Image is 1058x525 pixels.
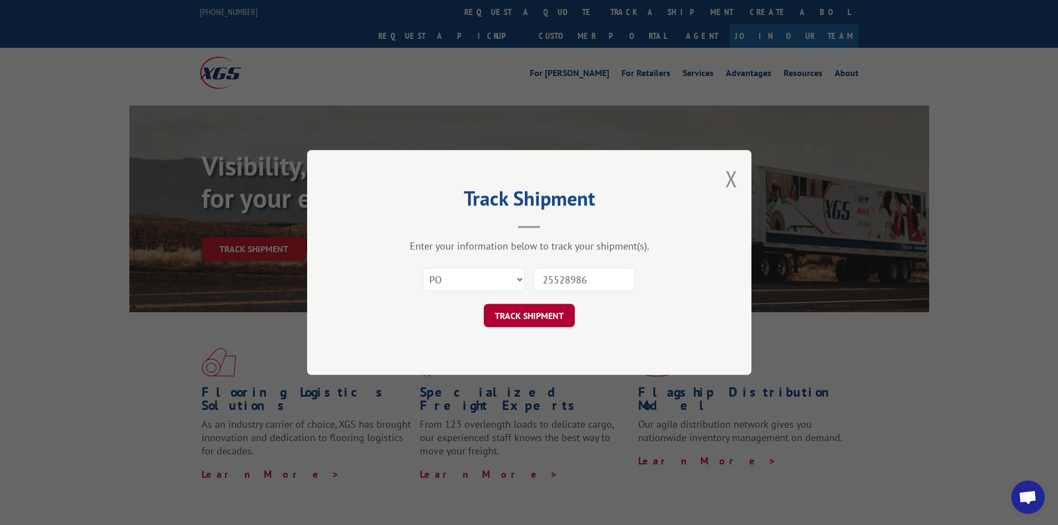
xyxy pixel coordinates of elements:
div: Enter your information below to track your shipment(s). [363,239,696,252]
input: Number(s) [533,268,635,291]
button: TRACK SHIPMENT [484,304,575,327]
button: Close modal [725,164,738,193]
h2: Track Shipment [363,191,696,212]
a: Open chat [1011,481,1045,514]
